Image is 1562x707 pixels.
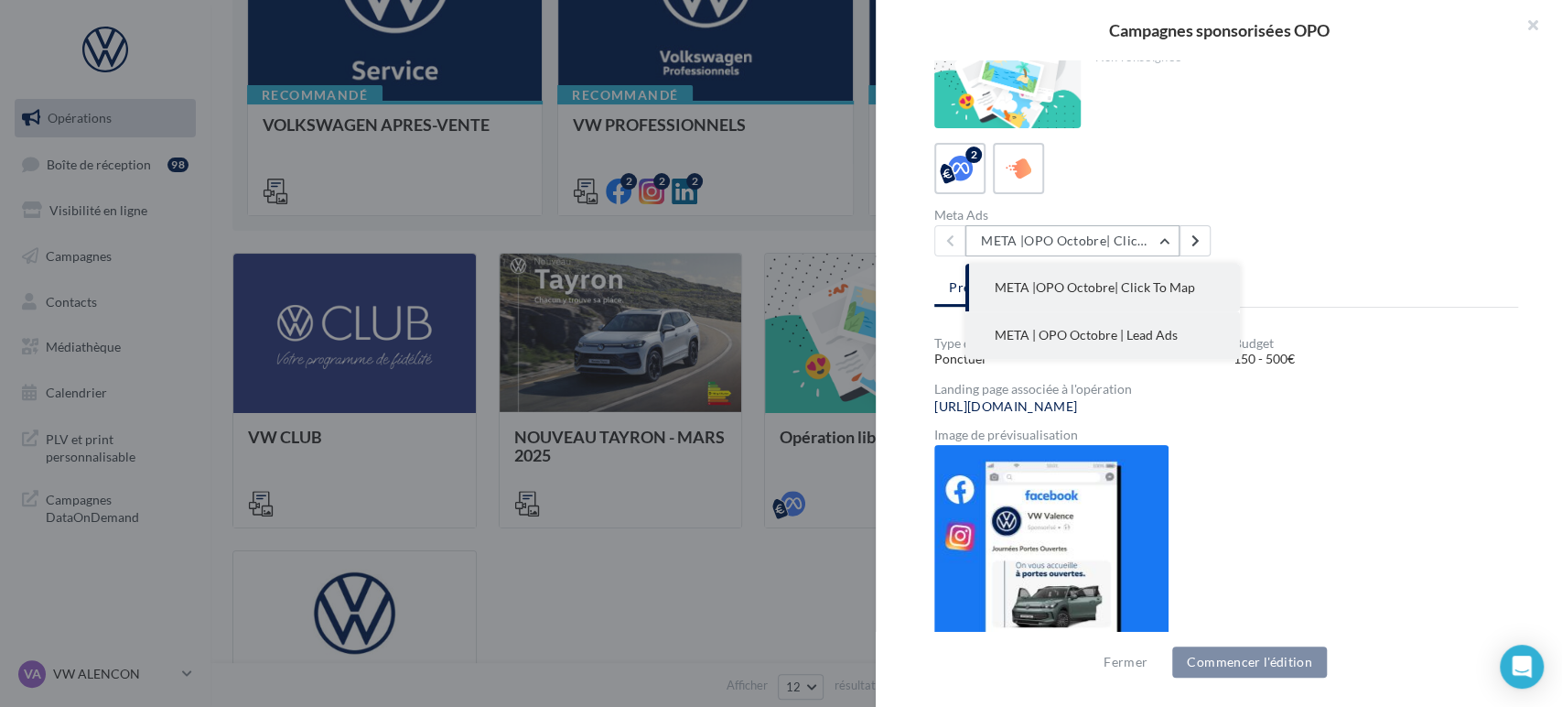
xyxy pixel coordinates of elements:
[1096,651,1155,673] button: Fermer
[995,327,1178,343] span: META | OPO Octobre | Lead Ads
[1172,647,1327,678] button: Commencer l'édition
[934,337,1219,350] div: Type de campagne
[934,383,1518,396] div: Landing page associée à l'opération
[934,429,1518,441] div: Image de prévisualisation
[1233,337,1518,350] div: Budget
[905,22,1533,38] div: Campagnes sponsorisées OPO
[965,264,1240,311] button: META |OPO Octobre| Click To Map
[934,350,1219,368] div: Ponctuel
[934,445,1169,650] img: 23bbec3b37ee6f9a6b608f1d61c2505e.jpg
[965,147,982,163] div: 2
[1500,645,1544,689] div: Open Intercom Messenger
[934,399,1077,414] a: [URL][DOMAIN_NAME]
[1233,350,1518,368] div: 150 - 500€
[965,311,1240,359] button: META | OPO Octobre | Lead Ads
[965,225,1180,256] button: META |OPO Octobre| Click To Map
[995,279,1195,295] span: META |OPO Octobre| Click To Map
[934,209,1219,222] div: Meta Ads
